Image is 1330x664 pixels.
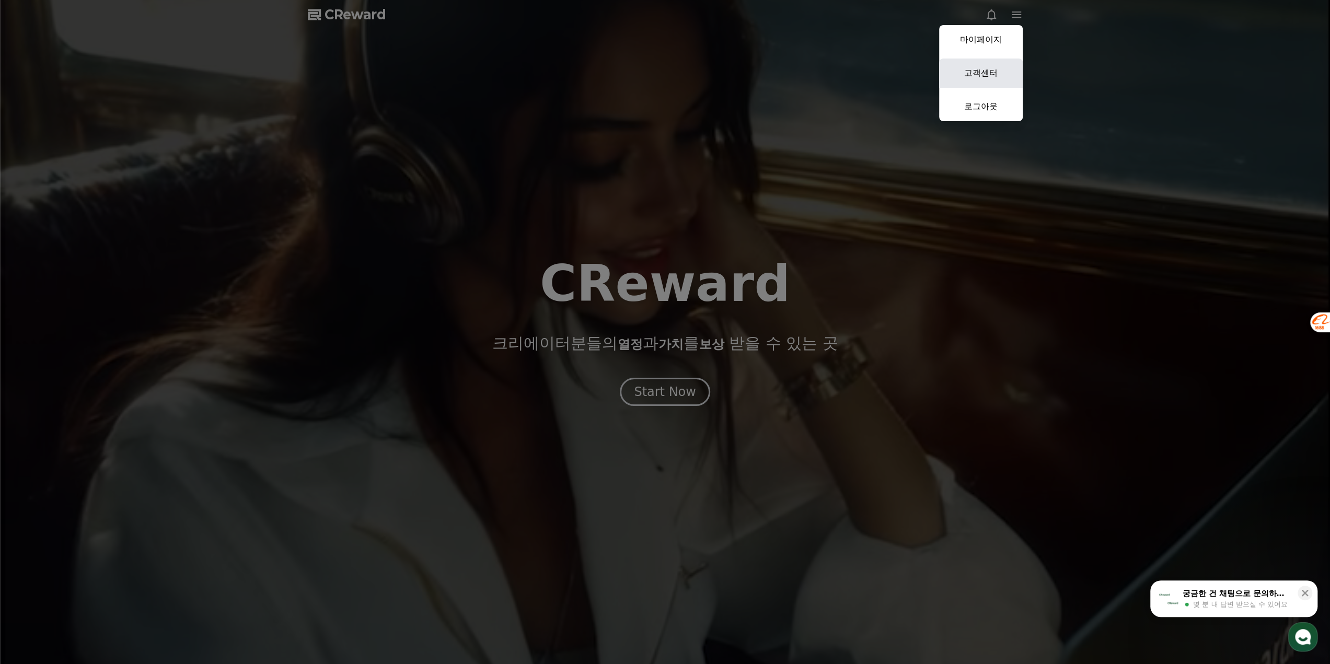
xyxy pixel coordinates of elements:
a: 설정 [135,331,201,357]
a: 마이페이지 [939,25,1023,54]
a: 고객센터 [939,59,1023,88]
a: 로그아웃 [939,92,1023,121]
button: 마이페이지 고객센터 로그아웃 [939,25,1023,121]
a: 대화 [69,331,135,357]
span: 설정 [161,347,174,355]
span: 홈 [33,347,39,355]
a: 홈 [3,331,69,357]
span: 대화 [96,347,108,356]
